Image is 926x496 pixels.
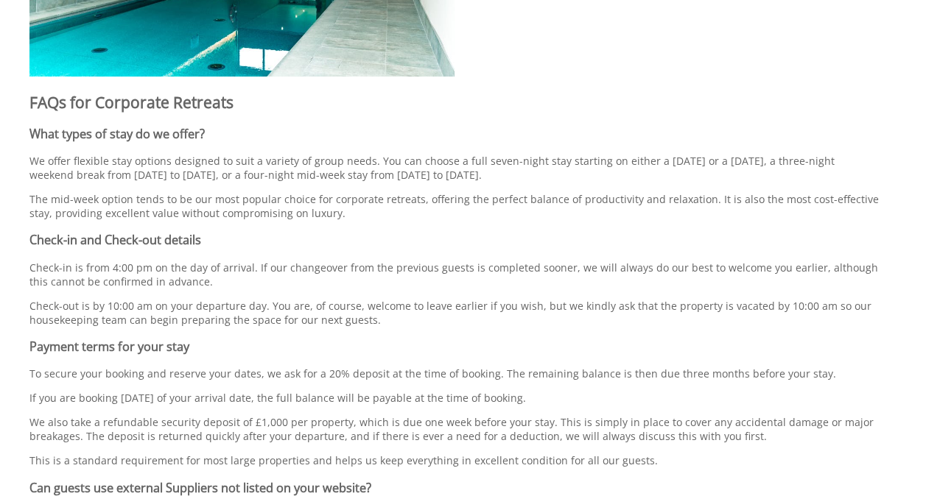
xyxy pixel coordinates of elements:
[29,299,879,327] p: Check-out is by 10:00 am on your departure day. You are, of course, welcome to leave earlier if y...
[29,92,879,113] h2: FAQs for Corporate Retreats
[29,154,879,182] p: We offer flexible stay options designed to suit a variety of group needs. You can choose a full s...
[29,192,879,220] p: The mid-week option tends to be our most popular choice for corporate retreats, offering the perf...
[29,339,879,355] h3: Payment terms for your stay
[29,415,879,443] p: We also take a refundable security deposit of £1,000 per property, which is due one week before y...
[29,126,879,142] h3: What types of stay do we offer?
[29,453,879,467] p: This is a standard requirement for most large properties and helps us keep everything in excellen...
[29,366,879,380] p: To secure your booking and reserve your dates, we ask for a 20% deposit at the time of booking. T...
[29,232,879,248] h3: Check-in and Check-out details
[29,391,879,405] p: If you are booking [DATE] of your arrival date, the full balance will be payable at the time of b...
[29,480,879,496] h3: Can guests use external Suppliers not listed on your website?
[29,261,879,288] p: Check-in is from 4:00 pm on the day of arrival. If our changeover from the previous guests is com...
